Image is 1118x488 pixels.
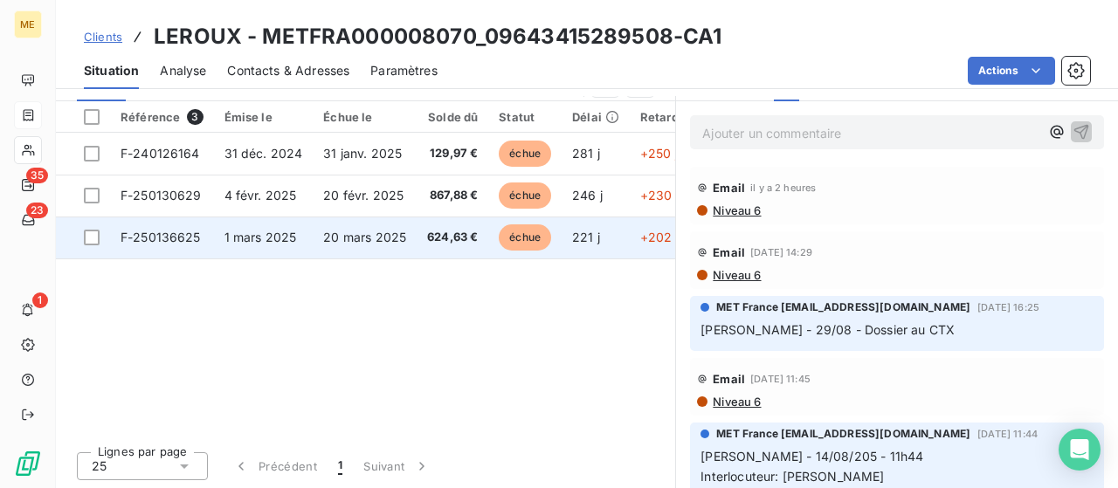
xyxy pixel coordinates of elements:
div: Statut [499,110,551,124]
span: 1 [32,292,48,308]
div: Émise le [224,110,303,124]
span: 4 févr. 2025 [224,188,297,203]
span: F-250136625 [121,230,201,244]
span: 20 mars 2025 [323,230,406,244]
span: 867,88 € [427,187,478,204]
img: Logo LeanPay [14,450,42,478]
button: Actions [968,57,1055,85]
span: 221 j [572,230,600,244]
span: Email [713,245,745,259]
div: Retard [640,110,696,124]
span: [PERSON_NAME] - 14/08/205 - 11h44 [700,449,923,464]
span: Interlocuteur: [PERSON_NAME] [700,469,884,484]
span: 3 [187,109,203,125]
span: Analyse [160,62,206,79]
span: Contacts & Adresses [227,62,349,79]
h3: LEROUX - METFRA000008070_09643415289508-CA1 [154,21,721,52]
span: [DATE] 11:44 [977,429,1038,439]
div: ME [14,10,42,38]
span: 1 mars 2025 [224,230,297,244]
div: Open Intercom Messenger [1059,429,1101,471]
button: Suivant [353,448,441,485]
div: Solde dû [427,110,478,124]
span: Niveau 6 [711,395,761,409]
div: Échue le [323,110,406,124]
button: Précédent [222,448,328,485]
span: Clients [84,30,122,44]
span: +230 j [640,188,679,203]
span: 624,63 € [427,229,478,246]
span: 23 [26,203,48,218]
span: 129,97 € [427,145,478,162]
span: 246 j [572,188,603,203]
span: Situation [84,62,139,79]
span: 35 [26,168,48,183]
span: +250 j [640,146,678,161]
div: Référence [121,109,204,125]
span: Email [713,372,745,386]
span: échue [499,182,551,209]
span: Niveau 6 [711,203,761,217]
span: 31 janv. 2025 [323,146,402,161]
div: Délai [572,110,619,124]
span: Paramètres [370,62,438,79]
span: il y a 2 heures [750,182,816,193]
span: 25 [92,457,107,475]
button: 1 [328,448,353,485]
span: échue [499,141,551,167]
span: F-250130629 [121,188,202,203]
span: MET France [EMAIL_ADDRESS][DOMAIN_NAME] [716,299,970,315]
span: Niveau 6 [711,268,761,282]
span: échue [499,224,551,251]
span: 31 déc. 2024 [224,146,303,161]
span: +202 j [640,230,679,244]
a: Clients [84,28,122,45]
span: F-240126164 [121,146,200,161]
span: 20 févr. 2025 [323,188,404,203]
span: [DATE] 14:29 [750,247,812,258]
span: Email [713,181,745,195]
span: [DATE] 16:25 [977,302,1039,313]
span: [DATE] 11:45 [750,374,811,384]
span: 281 j [572,146,600,161]
span: MET France [EMAIL_ADDRESS][DOMAIN_NAME] [716,426,970,442]
span: 1 [338,457,342,475]
span: [PERSON_NAME] - 29/08 - Dossier au CTX [700,322,955,337]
